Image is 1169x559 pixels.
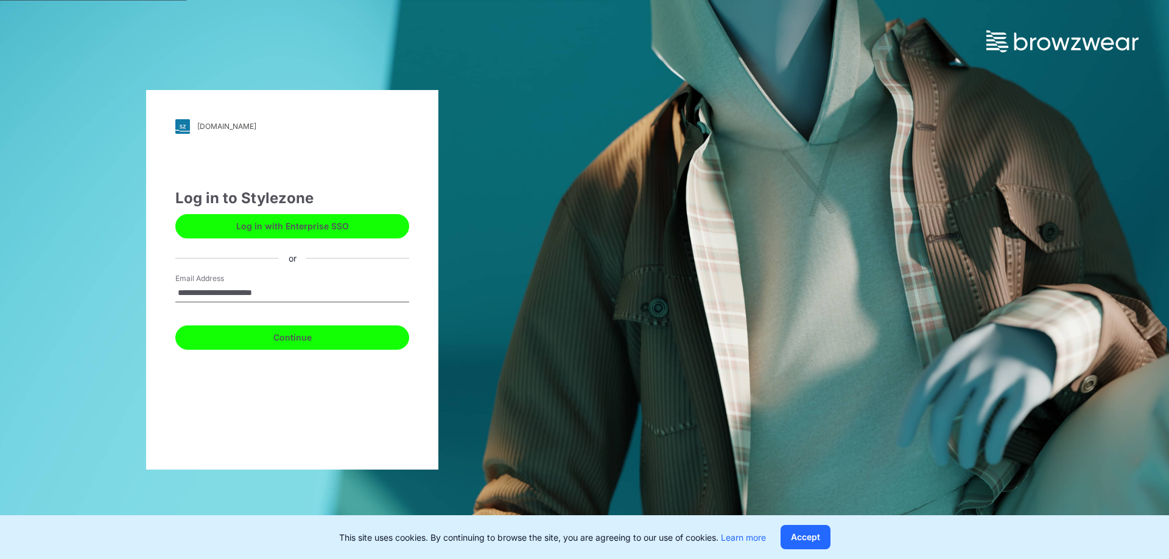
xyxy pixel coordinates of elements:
a: [DOMAIN_NAME] [175,119,409,134]
button: Log in with Enterprise SSO [175,214,409,238]
button: Continue [175,325,409,350]
div: [DOMAIN_NAME] [197,122,256,131]
div: Log in to Stylezone [175,187,409,209]
img: svg+xml;base64,PHN2ZyB3aWR0aD0iMjgiIGhlaWdodD0iMjgiIHZpZXdCb3g9IjAgMCAyOCAyOCIgZmlsbD0ibm9uZSIgeG... [175,119,190,134]
button: Accept [781,525,830,549]
img: browzwear-logo.73288ffb.svg [986,30,1139,52]
a: Learn more [721,532,766,543]
label: Email Address [175,273,261,284]
p: This site uses cookies. By continuing to browse the site, you are agreeing to our use of cookies. [339,531,766,544]
div: or [279,252,306,265]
